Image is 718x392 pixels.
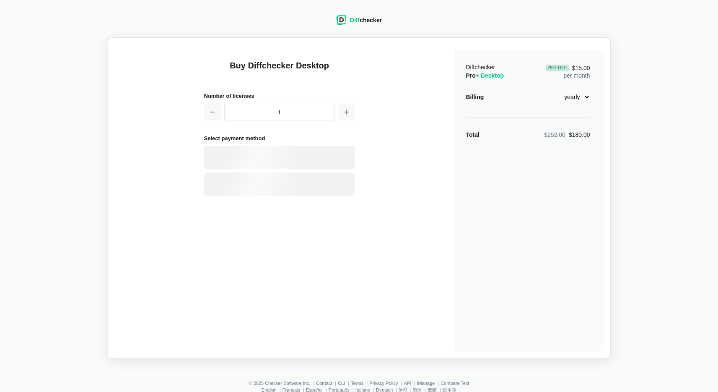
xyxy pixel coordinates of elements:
span: $252.00 [544,131,565,138]
a: Contact [316,381,332,386]
div: $180.00 [544,131,590,139]
h2: Select payment method [204,134,355,143]
a: Privacy Policy [369,381,398,386]
a: CLI [338,381,345,386]
div: per month [546,63,590,80]
img: Diffchecker logo [336,15,347,25]
a: Terms [351,381,363,386]
span: + Desktop [476,72,504,79]
div: checker [350,16,382,24]
h1: Buy Diffchecker Desktop [204,60,355,81]
a: Diffchecker logoDiffchecker [336,20,382,26]
span: $15.00 [546,65,590,71]
a: iManage [417,381,435,386]
li: © 2025 Checker Software Inc. [249,381,316,386]
strong: Total [466,131,480,138]
h2: Number of licenses [204,91,355,100]
input: 1 [224,104,335,120]
span: Pro [466,72,504,79]
div: 29 % Off [546,65,568,71]
div: Billing [466,93,484,101]
span: Diff [350,17,360,24]
a: API [404,381,411,386]
a: Compare Text [441,381,469,386]
span: Diffchecker [466,64,495,71]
